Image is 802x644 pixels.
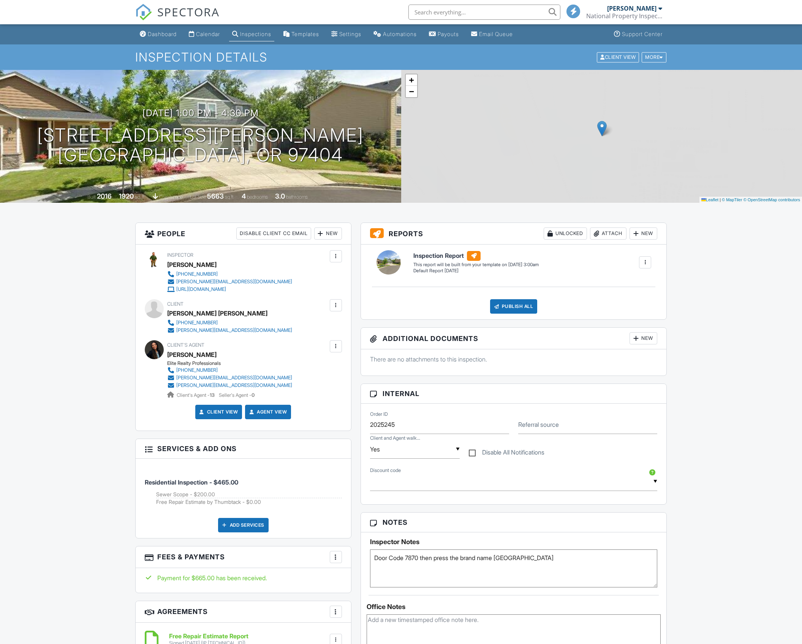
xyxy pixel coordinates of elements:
div: [PERSON_NAME][EMAIL_ADDRESS][DOMAIN_NAME] [176,279,292,285]
span: SPECTORA [157,4,220,20]
span: bedrooms [247,194,268,200]
div: 2016 [97,192,112,200]
div: Settings [339,31,361,37]
h5: Inspector Notes [370,538,658,546]
div: Attach [590,227,626,240]
div: More [642,52,666,62]
a: [PERSON_NAME][EMAIL_ADDRESS][DOMAIN_NAME] [167,327,292,334]
a: Leaflet [701,197,718,202]
span: Built [87,194,96,200]
span: | [720,197,721,202]
h3: People [136,223,351,245]
span: Lot Size [190,194,206,200]
h6: Free Repair Estimate Report [169,633,248,640]
span: Client [167,301,183,307]
div: Disable Client CC Email [236,227,311,240]
input: Search everything... [408,5,560,20]
div: [PERSON_NAME] [607,5,656,12]
div: Payouts [438,31,459,37]
div: 1920 [119,192,134,200]
p: There are no attachments to this inspection. [370,355,658,363]
div: [PERSON_NAME] [167,259,217,270]
h1: Inspection Details [135,51,667,64]
div: Inspections [240,31,271,37]
textarea: Door Code 7870 then press the brand name [GEOGRAPHIC_DATA] [370,549,658,587]
strong: 13 [210,392,215,398]
a: Support Center [611,27,666,41]
a: Automations (Basic) [370,27,420,41]
a: Calendar [186,27,223,41]
div: Email Queue [479,31,513,37]
a: Email Queue [468,27,516,41]
label: Discount code [370,467,401,474]
span: Inspector [167,252,193,258]
a: [PERSON_NAME][EMAIL_ADDRESS][DOMAIN_NAME] [167,374,292,382]
h3: Agreements [136,601,351,623]
div: Publish All [490,299,538,314]
a: Zoom in [406,74,417,86]
a: Inspections [229,27,274,41]
h3: Reports [361,223,667,245]
a: [PHONE_NUMBER] [167,270,292,278]
span: crawlspace [159,194,183,200]
h3: Fees & Payments [136,546,351,568]
div: Client View [597,52,639,62]
h3: Notes [361,513,667,532]
a: [PHONE_NUMBER] [167,366,292,374]
span: Residential Inspection - $465.00 [145,478,238,486]
li: Service: Residential Inspection [145,464,342,512]
div: 5663 [207,192,224,200]
div: New [630,227,657,240]
span: sq.ft. [225,194,234,200]
div: New [630,332,657,344]
a: [PERSON_NAME][EMAIL_ADDRESS][DOMAIN_NAME] [167,278,292,286]
h3: Internal [361,384,667,404]
span: sq. ft. [135,194,146,200]
h3: [DATE] 1:00 pm - 4:30 pm [142,108,259,118]
a: Settings [328,27,364,41]
span: Client's Agent [167,342,204,348]
strong: 0 [252,392,255,398]
img: The Best Home Inspection Software - Spectora [135,4,152,21]
div: Automations [383,31,417,37]
div: 3.0 [275,192,285,200]
a: © OpenStreetMap contributors [743,197,800,202]
div: [PERSON_NAME][EMAIL_ADDRESS][DOMAIN_NAME] [176,327,292,333]
a: Client View [198,408,238,416]
li: Add on: Sewer Scope [156,491,342,499]
span: bathrooms [286,194,308,200]
div: Dashboard [148,31,177,37]
div: Support Center [622,31,663,37]
a: [URL][DOMAIN_NAME] [167,286,292,293]
a: © MapTiler [722,197,742,202]
a: SPECTORA [135,10,220,26]
a: [PHONE_NUMBER] [167,319,292,327]
h3: Services & Add ons [136,439,351,459]
label: Disable All Notifications [469,449,544,458]
div: National Property Inspections [586,12,662,20]
a: Templates [280,27,322,41]
span: Seller's Agent - [219,392,255,398]
div: Elite Realty Professionals [167,360,298,366]
h6: Inspection Report [413,251,539,261]
div: 4 [242,192,246,200]
a: Dashboard [137,27,180,41]
h3: Additional Documents [361,328,667,349]
div: Payment for $665.00 has been received. [145,574,342,582]
label: Order ID [370,411,388,418]
div: [PHONE_NUMBER] [176,271,218,277]
h1: [STREET_ADDRESS][PERSON_NAME] [GEOGRAPHIC_DATA], OR 97404 [37,125,364,166]
div: [URL][DOMAIN_NAME] [176,286,226,292]
img: Marker [597,121,607,136]
div: [PERSON_NAME][EMAIL_ADDRESS][DOMAIN_NAME] [176,375,292,381]
div: Default Report [DATE] [413,268,539,274]
a: Zoom out [406,86,417,97]
div: Office Notes [367,603,661,611]
span: − [409,87,414,96]
div: [PHONE_NUMBER] [176,320,218,326]
a: Client View [596,54,641,60]
a: Payouts [426,27,462,41]
a: [PERSON_NAME] [167,349,217,360]
span: Client's Agent - [177,392,216,398]
a: [PERSON_NAME][EMAIL_ADDRESS][DOMAIN_NAME] [167,382,292,389]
